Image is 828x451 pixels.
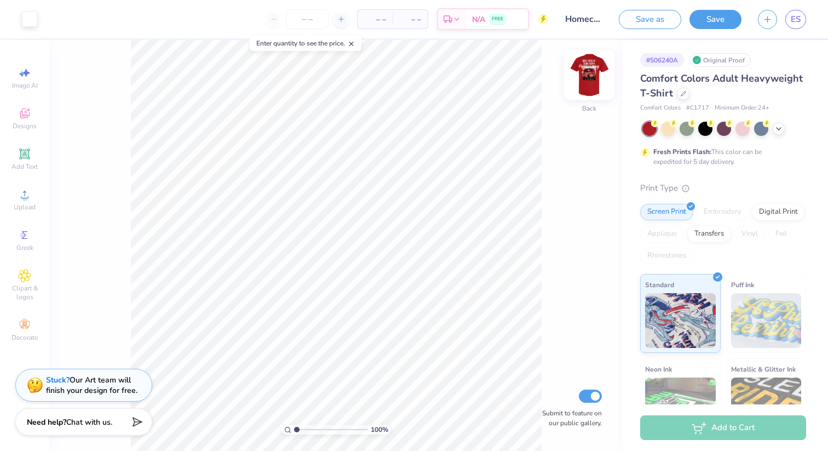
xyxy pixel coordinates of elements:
img: Metallic & Glitter Ink [731,378,802,432]
strong: Stuck? [46,375,70,385]
span: Designs [13,122,37,130]
label: Submit to feature on our public gallery. [536,408,602,428]
div: Foil [768,226,794,242]
span: Minimum Order: 24 + [715,104,769,113]
span: Greek [16,243,33,252]
span: – – [364,14,386,25]
input: – – [286,9,329,29]
div: Embroidery [697,204,749,220]
div: Rhinestones [640,248,693,264]
span: Comfort Colors [640,104,681,113]
div: Screen Print [640,204,693,220]
span: Clipart & logos [5,284,44,301]
input: Untitled Design [557,8,611,30]
div: Enter quantity to see the price. [250,36,361,51]
span: Comfort Colors Adult Heavyweight T-Shirt [640,72,803,100]
span: Upload [14,203,36,212]
span: # C1717 [686,104,709,113]
div: Applique [640,226,684,242]
img: Neon Ink [645,378,716,432]
img: Back [567,53,611,96]
span: ES [791,13,801,26]
span: – – [399,14,421,25]
span: Image AI [12,81,38,90]
div: Back [582,104,596,113]
button: Save as [619,10,681,29]
div: This color can be expedited for 5 day delivery. [653,147,788,167]
span: Neon Ink [645,363,672,375]
span: Puff Ink [731,279,754,290]
strong: Need help? [27,417,66,427]
div: Vinyl [734,226,765,242]
div: Digital Print [752,204,805,220]
div: # 506240A [640,53,684,67]
div: Print Type [640,182,806,195]
div: Our Art team will finish your design for free. [46,375,137,396]
span: FREE [492,15,503,23]
strong: Fresh Prints Flash: [653,147,711,156]
div: Transfers [687,226,731,242]
span: Metallic & Glitter Ink [731,363,796,375]
img: Puff Ink [731,293,802,348]
span: Standard [645,279,674,290]
span: Decorate [12,333,38,342]
img: Standard [645,293,716,348]
span: 100 % [371,425,388,435]
span: Add Text [12,162,38,171]
button: Save [689,10,741,29]
span: Chat with us. [66,417,112,427]
span: N/A [472,14,485,25]
a: ES [785,10,806,29]
div: Original Proof [689,53,751,67]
